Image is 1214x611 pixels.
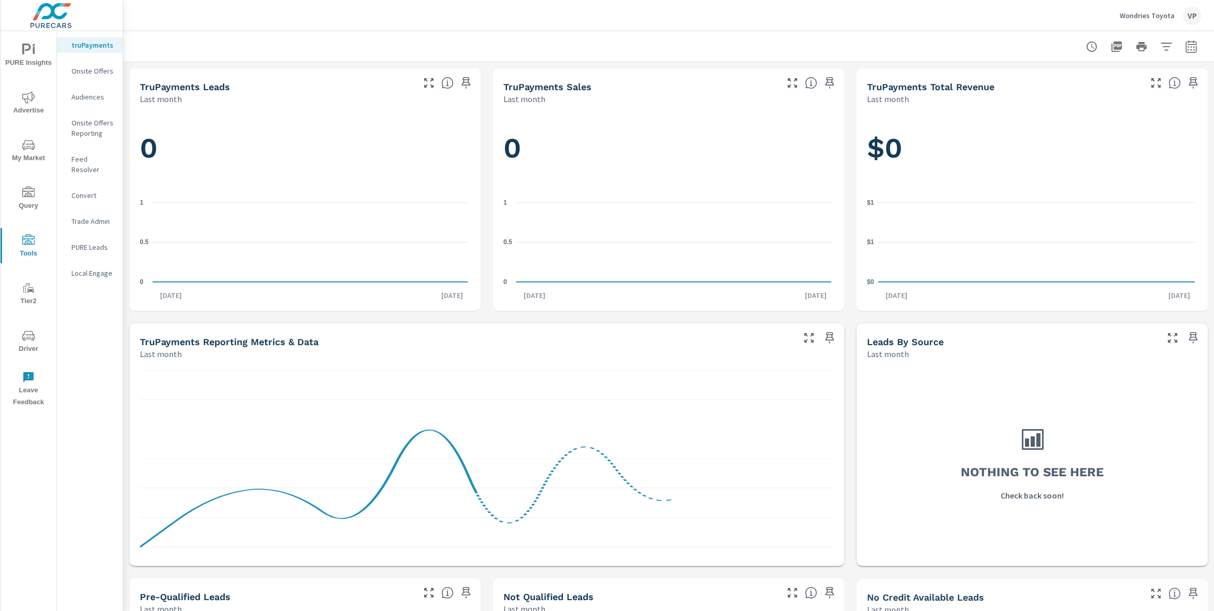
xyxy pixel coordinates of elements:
[57,239,123,255] div: PURE Leads
[867,278,874,286] text: $0
[71,154,114,175] p: Feed Resolver
[57,151,123,177] div: Feed Resolver
[1181,36,1202,57] button: Select Date Range
[421,585,437,601] button: Make Fullscreen
[140,278,143,286] text: 0
[867,238,874,246] text: $1
[4,234,53,260] span: Tools
[1120,11,1175,20] p: Wondries Toyota
[784,75,801,91] button: Make Fullscreen
[821,585,838,601] span: Save this to your personalized report
[1148,585,1164,602] button: Make Fullscreen
[867,348,909,360] p: Last month
[71,118,114,138] p: Onsite Offers Reporting
[153,290,189,301] p: [DATE]
[458,585,474,601] span: Save this to your personalized report
[140,93,182,105] p: Last month
[867,592,984,603] h5: No Credit Available Leads
[503,131,834,166] h1: 0
[801,330,817,346] button: Make Fullscreen
[4,44,53,69] span: PURE Insights
[1164,330,1181,346] button: Make Fullscreen
[805,587,817,599] span: A basic review has been done and has not approved the credit worthiness of the lead by the config...
[140,348,182,360] p: Last month
[867,81,994,92] h5: truPayments Total Revenue
[1106,36,1127,57] button: "Export Report to PDF"
[503,278,507,286] text: 0
[421,75,437,91] button: Make Fullscreen
[867,336,944,347] h5: Leads By Source
[821,330,838,346] span: Save this to your personalized report
[57,188,123,203] div: Convert
[1185,585,1202,602] span: Save this to your personalized report
[1131,36,1152,57] button: Print Report
[71,92,114,102] p: Audiences
[503,199,507,206] text: 1
[71,242,114,252] p: PURE Leads
[867,131,1197,166] h1: $0
[878,290,915,301] p: [DATE]
[516,290,553,301] p: [DATE]
[1161,290,1197,301] p: [DATE]
[57,37,123,53] div: truPayments
[140,591,230,602] h5: Pre-Qualified Leads
[71,268,114,278] p: Local Engage
[57,89,123,105] div: Audiences
[1156,36,1177,57] button: Apply Filters
[441,77,454,89] span: The number of truPayments leads.
[57,63,123,79] div: Onsite Offers
[140,131,470,166] h1: 0
[140,238,149,246] text: 0.5
[4,187,53,212] span: Query
[140,336,319,347] h5: truPayments Reporting Metrics & Data
[503,591,594,602] h5: Not Qualified Leads
[441,587,454,599] span: A basic review has been done and approved the credit worthiness of the lead by the configured cre...
[1001,489,1064,502] p: Check back soon!
[140,199,143,206] text: 1
[1148,75,1164,91] button: Make Fullscreen
[867,199,874,206] text: $1
[458,75,474,91] span: Save this to your personalized report
[4,282,53,307] span: Tier2
[1168,77,1181,89] span: Total revenue from sales matched to a truPayments lead. [Source: This data is sourced from the de...
[1185,330,1202,346] span: Save this to your personalized report
[503,93,545,105] p: Last month
[71,216,114,226] p: Trade Admin
[821,75,838,91] span: Save this to your personalized report
[57,265,123,281] div: Local Engage
[71,40,114,50] p: truPayments
[4,371,53,408] span: Leave Feedback
[798,290,834,301] p: [DATE]
[71,190,114,201] p: Convert
[57,115,123,141] div: Onsite Offers Reporting
[805,77,817,89] span: Number of sales matched to a truPayments lead. [Source: This data is sourced from the dealer's DM...
[961,463,1104,481] h3: Nothing to see here
[434,290,470,301] p: [DATE]
[71,66,114,76] p: Onsite Offers
[1,31,56,413] div: nav menu
[1185,75,1202,91] span: Save this to your personalized report
[57,214,123,229] div: Trade Admin
[140,81,230,92] h5: truPayments Leads
[4,91,53,117] span: Advertise
[784,585,801,601] button: Make Fullscreen
[1168,587,1181,600] span: A lead that has been submitted but has not gone through the credit application process.
[4,139,53,164] span: My Market
[503,81,591,92] h5: truPayments Sales
[503,238,512,246] text: 0.5
[1183,6,1202,25] div: VP
[867,93,909,105] p: Last month
[4,330,53,355] span: Driver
